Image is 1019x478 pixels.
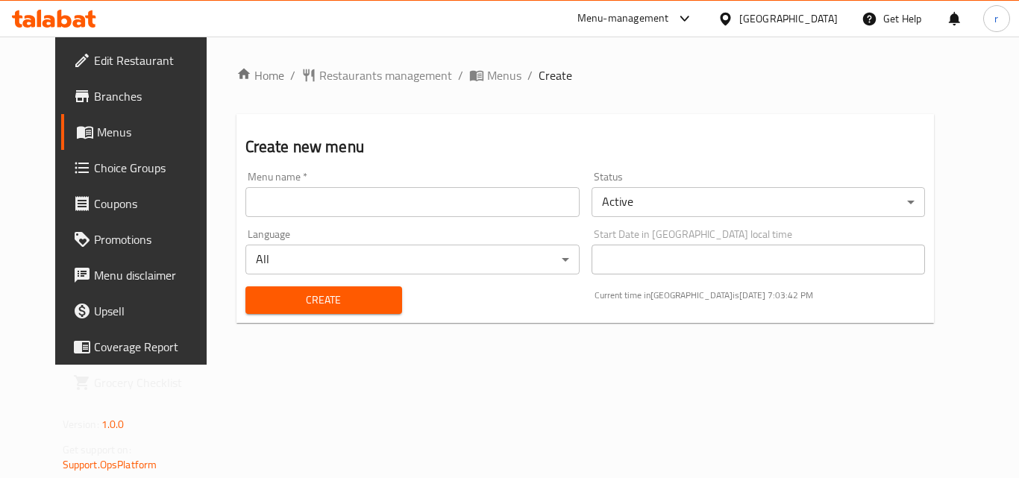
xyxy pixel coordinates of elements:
[245,187,580,217] input: Please enter Menu name
[61,114,225,150] a: Menus
[94,159,213,177] span: Choice Groups
[236,66,284,84] a: Home
[101,415,125,434] span: 1.0.0
[236,66,935,84] nav: breadcrumb
[245,286,402,314] button: Create
[63,415,99,434] span: Version:
[245,136,926,158] h2: Create new menu
[61,150,225,186] a: Choice Groups
[94,51,213,69] span: Edit Restaurant
[592,187,926,217] div: Active
[994,10,998,27] span: r
[61,293,225,329] a: Upsell
[61,78,225,114] a: Branches
[301,66,452,84] a: Restaurants management
[63,440,131,459] span: Get support on:
[94,266,213,284] span: Menu disclaimer
[319,66,452,84] span: Restaurants management
[577,10,669,28] div: Menu-management
[487,66,521,84] span: Menus
[94,302,213,320] span: Upsell
[245,245,580,274] div: All
[94,87,213,105] span: Branches
[94,338,213,356] span: Coverage Report
[94,230,213,248] span: Promotions
[739,10,838,27] div: [GEOGRAPHIC_DATA]
[595,289,926,302] p: Current time in [GEOGRAPHIC_DATA] is [DATE] 7:03:42 PM
[61,221,225,257] a: Promotions
[469,66,521,84] a: Menus
[458,66,463,84] li: /
[257,291,390,309] span: Create
[94,195,213,213] span: Coupons
[61,365,225,400] a: Grocery Checklist
[539,66,572,84] span: Create
[61,186,225,221] a: Coupons
[94,374,213,391] span: Grocery Checklist
[61,43,225,78] a: Edit Restaurant
[290,66,295,84] li: /
[61,329,225,365] a: Coverage Report
[63,455,157,474] a: Support.OpsPlatform
[97,123,213,141] span: Menus
[527,66,533,84] li: /
[61,257,225,293] a: Menu disclaimer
